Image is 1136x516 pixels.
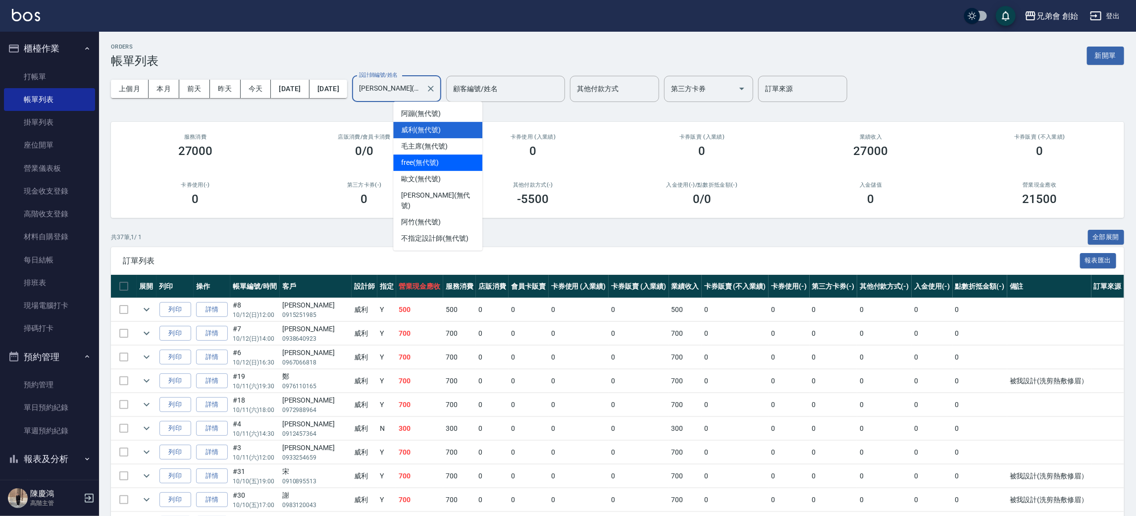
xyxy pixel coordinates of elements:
h3: 27000 [854,144,888,158]
p: 0933254659 [282,453,349,462]
th: 卡券販賣 (入業績) [609,275,669,298]
td: 500 [669,298,702,321]
td: 0 [476,441,509,464]
td: 0 [609,369,669,393]
div: [PERSON_NAME] [282,443,349,453]
button: Open [734,81,750,97]
th: 列印 [156,275,194,298]
button: expand row [139,492,154,507]
td: 被我設計(洗剪熱敷修眉） [1007,488,1091,512]
a: 詳情 [196,397,228,413]
h2: 卡券使用(-) [123,182,268,188]
p: 0915251985 [282,310,349,319]
a: 新開單 [1087,51,1124,60]
td: 700 [396,441,443,464]
p: 10/12 (日) 14:00 [233,334,277,343]
h2: 入金儲值 [798,182,943,188]
td: 700 [669,346,702,369]
button: expand row [139,350,154,364]
td: 0 [609,393,669,416]
h3: 0 [699,144,706,158]
td: 0 [476,464,509,488]
td: 0 [769,441,809,464]
h2: 卡券販賣 (入業績) [629,134,775,140]
a: 詳情 [196,326,228,341]
td: 0 [509,298,548,321]
th: 設計師 [352,275,377,298]
a: 詳情 [196,302,228,317]
td: 0 [810,346,857,369]
div: [PERSON_NAME] [282,348,349,358]
td: 0 [857,441,912,464]
td: 500 [443,298,476,321]
td: 0 [857,464,912,488]
td: N [377,417,396,440]
th: 展開 [137,275,156,298]
span: free (無代號) [401,157,439,168]
td: 0 [609,346,669,369]
span: 歐文 (無代號) [401,174,441,184]
td: 0 [810,417,857,440]
td: 0 [912,393,952,416]
span: 毛主席 (無代號) [401,141,448,152]
td: 700 [669,322,702,345]
button: expand row [139,468,154,483]
a: 現金收支登錄 [4,180,95,203]
td: 0 [953,346,1007,369]
td: 700 [443,488,476,512]
td: 0 [509,369,548,393]
button: 列印 [159,445,191,460]
button: expand row [139,397,154,412]
p: 10/11 (六) 14:30 [233,429,277,438]
td: 0 [702,298,769,321]
td: 0 [953,322,1007,345]
td: 0 [953,417,1007,440]
button: [DATE] [310,80,347,98]
td: 700 [396,322,443,345]
button: 櫃檯作業 [4,36,95,61]
td: 0 [912,322,952,345]
td: 700 [396,393,443,416]
td: 0 [857,369,912,393]
h3: 0 [361,192,368,206]
td: Y [377,464,396,488]
h5: 陳慶鴻 [30,489,81,499]
h2: 店販消費 /會員卡消費 [292,134,437,140]
td: 0 [702,346,769,369]
p: 0910895513 [282,477,349,486]
td: Y [377,488,396,512]
td: Y [377,298,396,321]
a: 排班表 [4,271,95,294]
p: 0912457364 [282,429,349,438]
td: 0 [857,322,912,345]
div: [PERSON_NAME] [282,300,349,310]
th: 客戶 [280,275,352,298]
td: 0 [953,298,1007,321]
td: 0 [549,346,609,369]
td: 700 [443,393,476,416]
p: 10/12 (日) 16:30 [233,358,277,367]
td: 300 [669,417,702,440]
td: 0 [810,322,857,345]
th: 備註 [1007,275,1091,298]
td: 被我設計(洗剪熱敷修眉） [1007,464,1091,488]
button: 上個月 [111,80,149,98]
a: 報表匯出 [1080,256,1117,265]
button: 列印 [159,421,191,436]
a: 營業儀表板 [4,157,95,180]
button: 列印 [159,302,191,317]
a: 單日預約紀錄 [4,396,95,419]
span: 阿蹦 (無代號) [401,108,441,119]
td: 700 [396,346,443,369]
span: 訂單列表 [123,256,1080,266]
a: 打帳單 [4,65,95,88]
p: 10/10 (五) 17:00 [233,501,277,510]
td: 700 [443,369,476,393]
p: 0976110165 [282,382,349,391]
td: 0 [609,417,669,440]
td: 0 [476,417,509,440]
h2: 業績收入 [798,134,943,140]
th: 店販消費 [476,275,509,298]
td: 0 [912,464,952,488]
td: 300 [443,417,476,440]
